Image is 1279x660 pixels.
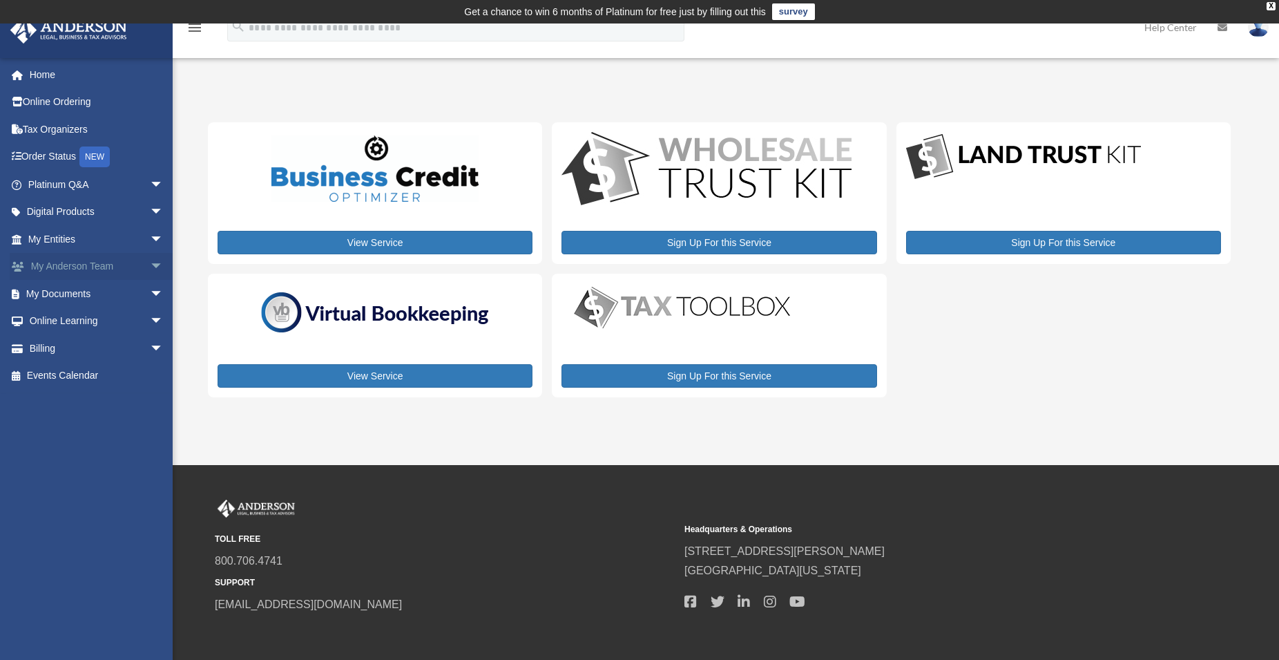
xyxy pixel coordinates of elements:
img: taxtoolbox_new-1.webp [561,283,803,332]
small: SUPPORT [215,576,675,590]
a: My Entitiesarrow_drop_down [10,225,184,253]
a: Sign Up For this Service [561,231,876,254]
img: Anderson Advisors Platinum Portal [6,17,131,44]
img: User Pic [1248,17,1269,37]
a: Tax Organizers [10,115,184,143]
span: arrow_drop_down [150,198,177,227]
a: [STREET_ADDRESS][PERSON_NAME] [684,545,885,557]
small: TOLL FREE [215,532,675,547]
div: close [1267,2,1276,10]
a: Sign Up For this Service [561,364,876,388]
a: My Anderson Teamarrow_drop_down [10,253,184,281]
img: WS-Trust-Kit-lgo-1.jpg [561,132,852,209]
a: My Documentsarrow_drop_down [10,280,184,308]
a: [GEOGRAPHIC_DATA][US_STATE] [684,565,861,576]
a: Sign Up For this Service [906,231,1221,254]
div: Get a chance to win 6 months of Platinum for free just by filling out this [464,3,766,20]
span: arrow_drop_down [150,253,177,281]
a: Home [10,61,184,88]
a: View Service [218,231,532,254]
i: menu [186,19,203,36]
a: View Service [218,364,532,388]
span: arrow_drop_down [150,171,177,199]
span: arrow_drop_down [150,280,177,308]
img: Anderson Advisors Platinum Portal [215,500,298,518]
div: NEW [79,147,110,167]
a: 800.706.4741 [215,555,282,567]
a: Online Ordering [10,88,184,116]
a: Events Calendar [10,362,184,390]
a: menu [186,24,203,36]
span: arrow_drop_down [150,334,177,363]
a: Billingarrow_drop_down [10,334,184,362]
a: Platinum Q&Aarrow_drop_down [10,171,184,198]
small: Headquarters & Operations [684,522,1144,537]
i: search [231,19,246,34]
img: LandTrust_lgo-1.jpg [906,132,1141,182]
span: arrow_drop_down [150,308,177,336]
span: arrow_drop_down [150,225,177,254]
a: survey [772,3,815,20]
a: Order StatusNEW [10,143,184,171]
a: Digital Productsarrow_drop_down [10,198,177,226]
a: Online Learningarrow_drop_down [10,308,184,335]
a: [EMAIL_ADDRESS][DOMAIN_NAME] [215,598,402,610]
